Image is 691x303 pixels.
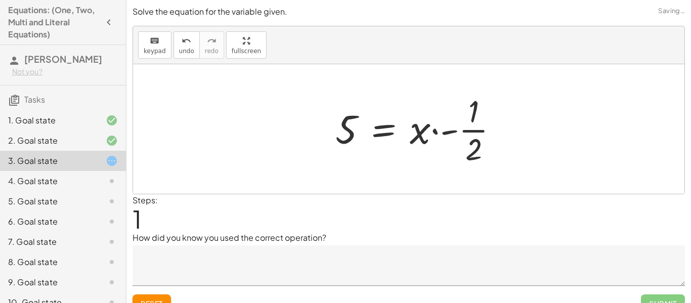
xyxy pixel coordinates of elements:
i: Task not started. [106,195,118,207]
button: redoredo [199,31,224,59]
span: undo [179,48,194,55]
button: keyboardkeypad [138,31,171,59]
div: 7. Goal state [8,236,90,248]
i: Task not started. [106,256,118,268]
i: Task not started. [106,276,118,288]
i: Task started. [106,155,118,167]
i: Task not started. [106,236,118,248]
i: undo [182,35,191,47]
div: 9. Goal state [8,276,90,288]
i: Task not started. [106,215,118,228]
p: How did you know you used the correct operation? [133,232,685,244]
div: 6. Goal state [8,215,90,228]
div: 2. Goal state [8,135,90,147]
button: fullscreen [226,31,267,59]
i: Task not started. [106,175,118,187]
div: 4. Goal state [8,175,90,187]
label: Steps: [133,195,158,205]
i: keyboard [150,35,159,47]
div: 8. Goal state [8,256,90,268]
div: 5. Goal state [8,195,90,207]
h4: Equations: (One, Two, Multi and Literal Equations) [8,4,100,40]
button: undoundo [174,31,200,59]
span: [PERSON_NAME] [24,53,102,65]
span: keypad [144,48,166,55]
span: Saving… [658,6,685,16]
i: redo [207,35,217,47]
span: fullscreen [232,48,261,55]
p: Solve the equation for the variable given. [133,6,685,18]
i: Task finished and correct. [106,135,118,147]
div: Not you? [12,67,118,77]
div: 1. Goal state [8,114,90,126]
div: 3. Goal state [8,155,90,167]
span: 1 [133,203,142,234]
span: Tasks [24,94,45,105]
i: Task finished and correct. [106,114,118,126]
span: redo [205,48,219,55]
